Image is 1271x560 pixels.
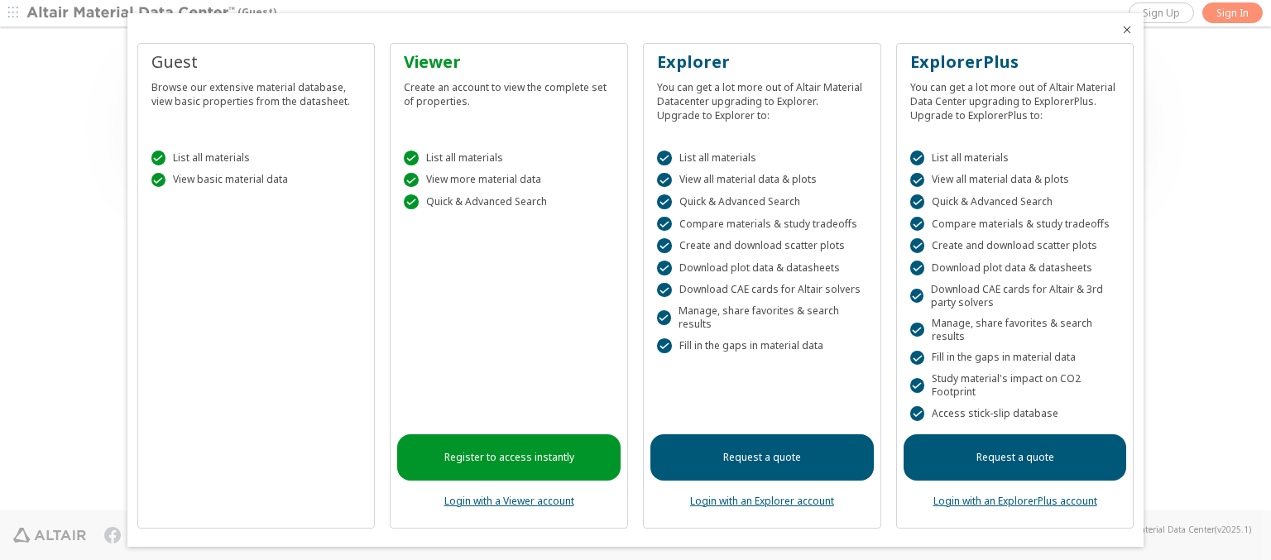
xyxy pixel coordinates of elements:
[910,261,1120,275] div: Download plot data & datasheets
[657,217,867,232] div: Compare materials & study tradeoffs
[910,317,1120,343] div: Manage, share favorites & search results
[657,238,672,253] div: 
[650,434,874,481] a: Request a quote
[910,351,925,366] div: 
[910,406,925,421] div: 
[657,217,672,232] div: 
[657,194,867,209] div: Quick & Advanced Search
[904,434,1127,481] a: Request a quote
[910,74,1120,122] div: You can get a lot more out of Altair Material Data Center upgrading to ExplorerPlus. Upgrade to E...
[910,173,1120,188] div: View all material data & plots
[657,151,867,165] div: List all materials
[151,173,166,188] div: 
[404,151,419,165] div: 
[657,261,867,275] div: Download plot data & datasheets
[910,194,1120,209] div: Quick & Advanced Search
[657,304,867,331] div: Manage, share favorites & search results
[657,261,672,275] div: 
[657,338,672,353] div: 
[910,238,1120,253] div: Create and download scatter plots
[657,194,672,209] div: 
[910,50,1120,74] div: ExplorerPlus
[657,50,867,74] div: Explorer
[910,289,923,304] div: 
[657,74,867,122] div: You can get a lot more out of Altair Material Datacenter upgrading to Explorer. Upgrade to Explor...
[657,310,671,325] div: 
[151,50,362,74] div: Guest
[910,351,1120,366] div: Fill in the gaps in material data
[933,494,1097,508] a: Login with an ExplorerPlus account
[657,173,672,188] div: 
[404,74,614,108] div: Create an account to view the complete set of properties.
[444,494,574,508] a: Login with a Viewer account
[910,151,925,165] div: 
[1120,23,1134,36] button: Close
[151,74,362,108] div: Browse our extensive material database, view basic properties from the datasheet.
[910,238,925,253] div: 
[910,406,1120,421] div: Access stick-slip database
[910,372,1120,399] div: Study material's impact on CO2 Footprint
[910,323,924,337] div: 
[910,261,925,275] div: 
[690,494,834,508] a: Login with an Explorer account
[657,338,867,353] div: Fill in the gaps in material data
[657,283,867,298] div: Download CAE cards for Altair solvers
[404,194,614,209] div: Quick & Advanced Search
[910,151,1120,165] div: List all materials
[657,283,672,298] div: 
[397,434,621,481] a: Register to access instantly
[657,173,867,188] div: View all material data & plots
[151,151,362,165] div: List all materials
[910,283,1120,309] div: Download CAE cards for Altair & 3rd party solvers
[404,151,614,165] div: List all materials
[404,194,419,209] div: 
[910,217,925,232] div: 
[404,173,419,188] div: 
[910,173,925,188] div: 
[151,151,166,165] div: 
[657,151,672,165] div: 
[657,238,867,253] div: Create and download scatter plots
[151,173,362,188] div: View basic material data
[910,378,924,393] div: 
[910,217,1120,232] div: Compare materials & study tradeoffs
[910,194,925,209] div: 
[404,50,614,74] div: Viewer
[404,173,614,188] div: View more material data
